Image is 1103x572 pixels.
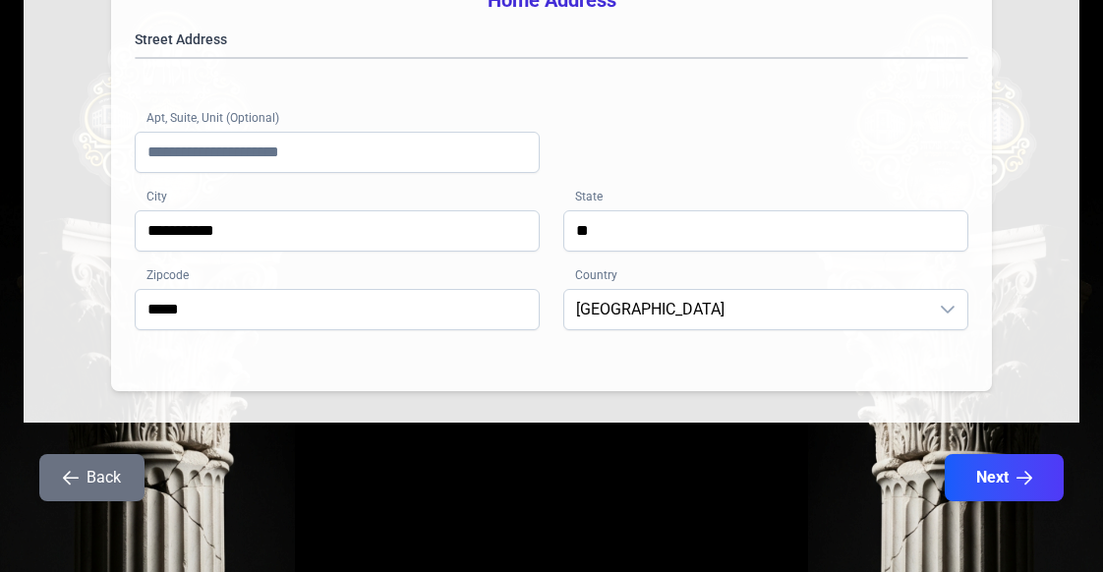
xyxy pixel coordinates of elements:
[135,29,968,49] label: Street Address
[945,454,1064,501] button: Next
[564,290,928,329] span: United States
[928,290,967,329] div: dropdown trigger
[39,454,145,501] button: Back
